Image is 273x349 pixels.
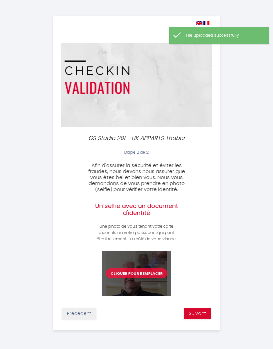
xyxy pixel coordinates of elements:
img: en.png [196,22,202,26]
p: Une photo de vous tenant votre carte d'identité ou votre passeport, qui peut être facilement lu a... [95,224,178,243]
span: Étape 2 de 2 [124,150,149,155]
span: Afin d'assurer la sécurité et éviter les fraudes, nous devons nous assurer que vous êtes bel et b... [88,162,185,193]
img: fr.png [203,22,209,26]
button: Suivant [184,308,211,320]
button: Précédent [62,308,96,320]
div: File uploaded successfully [186,33,262,39]
button: Cliquer pour remplacer [106,269,167,279]
p: GS Studio 201 - LIK APPARTS Thabor [86,134,187,143]
h2: Un selfie avec un document d'identité [95,203,178,217]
